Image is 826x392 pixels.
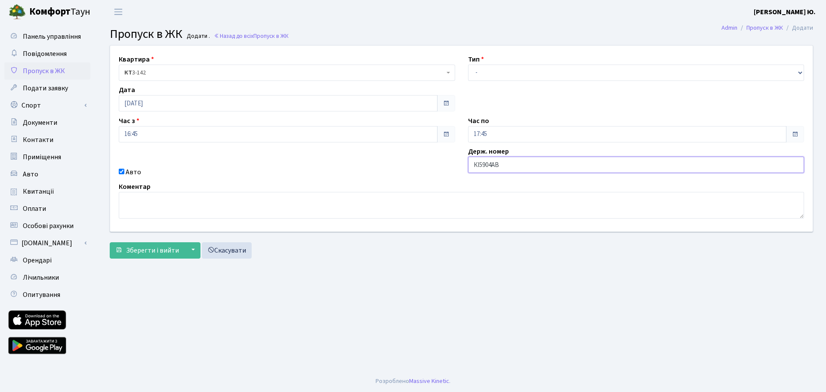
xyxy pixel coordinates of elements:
span: Контакти [23,135,53,145]
a: Спорт [4,97,90,114]
span: <b>КТ</b>&nbsp;&nbsp;&nbsp;&nbsp;3-142 [119,65,455,81]
a: Панель управління [4,28,90,45]
b: Комфорт [29,5,71,19]
span: Приміщення [23,152,61,162]
button: Переключити навігацію [108,5,129,19]
a: Скасувати [202,242,252,259]
a: Орендарі [4,252,90,269]
img: logo.png [9,3,26,21]
label: Квартира [119,54,154,65]
div: Розроблено . [376,377,450,386]
a: Квитанції [4,183,90,200]
a: Пропуск в ЖК [4,62,90,80]
a: Назад до всіхПропуск в ЖК [214,32,289,40]
span: Таун [29,5,90,19]
a: Пропуск в ЖК [746,23,783,32]
span: Особові рахунки [23,221,74,231]
small: Додати . [185,33,210,40]
label: Тип [468,54,484,65]
a: Лічильники [4,269,90,286]
button: Зберегти і вийти [110,242,185,259]
li: Додати [783,23,813,33]
span: Повідомлення [23,49,67,59]
label: Авто [126,167,141,177]
a: Особові рахунки [4,217,90,235]
label: Час з [119,116,139,126]
span: Пропуск в ЖК [253,32,289,40]
label: Держ. номер [468,146,509,157]
a: Приміщення [4,148,90,166]
span: Авто [23,170,38,179]
a: Massive Kinetic [409,377,449,386]
a: Оплати [4,200,90,217]
span: Зберегти і вийти [126,246,179,255]
span: Оплати [23,204,46,213]
span: Орендарі [23,256,52,265]
a: Опитування [4,286,90,303]
a: [PERSON_NAME] Ю. [754,7,816,17]
span: <b>КТ</b>&nbsp;&nbsp;&nbsp;&nbsp;3-142 [124,68,444,77]
span: Пропуск в ЖК [110,25,182,43]
nav: breadcrumb [709,19,826,37]
span: Лічильники [23,273,59,282]
a: Подати заявку [4,80,90,97]
a: Документи [4,114,90,131]
span: Квитанції [23,187,54,196]
input: AA0001AA [468,157,804,173]
a: Повідомлення [4,45,90,62]
span: Опитування [23,290,60,299]
span: Подати заявку [23,83,68,93]
a: Контакти [4,131,90,148]
label: Коментар [119,182,151,192]
label: Час по [468,116,489,126]
b: КТ [124,68,132,77]
label: Дата [119,85,135,95]
span: Панель управління [23,32,81,41]
a: Admin [721,23,737,32]
span: Пропуск в ЖК [23,66,65,76]
a: [DOMAIN_NAME] [4,235,90,252]
a: Авто [4,166,90,183]
span: Документи [23,118,57,127]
